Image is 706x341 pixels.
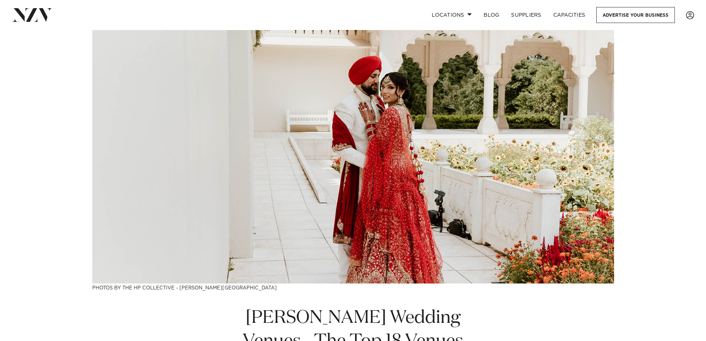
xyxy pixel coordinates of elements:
a: BLOG [478,7,505,23]
h3: Photos by The HP Collective - [PERSON_NAME][GEOGRAPHIC_DATA] [92,283,614,291]
a: Locations [426,7,478,23]
img: nzv-logo.png [12,8,52,22]
a: Advertise your business [596,7,675,23]
img: Hamilton Wedding Venues - The Top 18 Venues [92,30,614,283]
a: SUPPLIERS [505,7,547,23]
a: Capacities [547,7,591,23]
